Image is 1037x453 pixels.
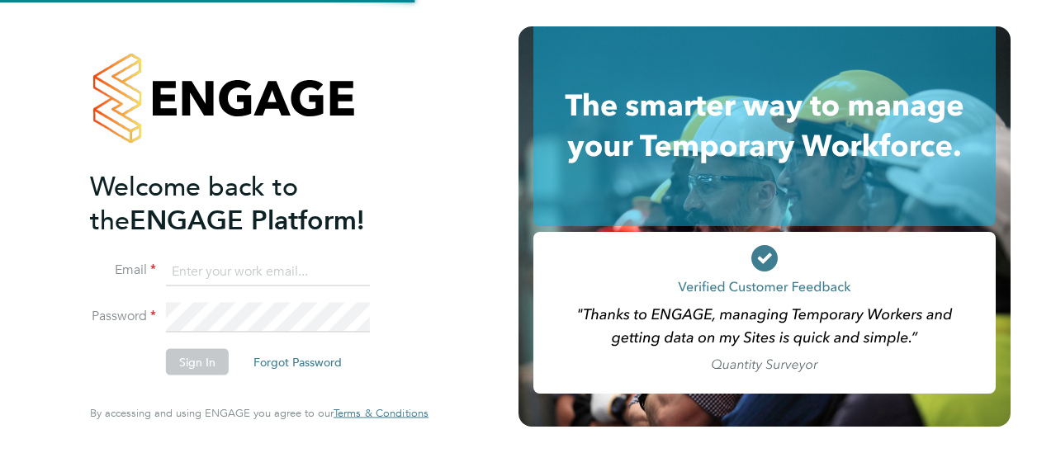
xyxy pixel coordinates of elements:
[334,407,429,420] a: Terms & Conditions
[90,406,429,420] span: By accessing and using ENGAGE you agree to our
[90,262,156,279] label: Email
[90,308,156,325] label: Password
[166,349,229,375] button: Sign In
[334,406,429,420] span: Terms & Conditions
[90,170,298,236] span: Welcome back to the
[166,257,370,286] input: Enter your work email...
[90,169,412,237] h2: ENGAGE Platform!
[240,349,355,375] button: Forgot Password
